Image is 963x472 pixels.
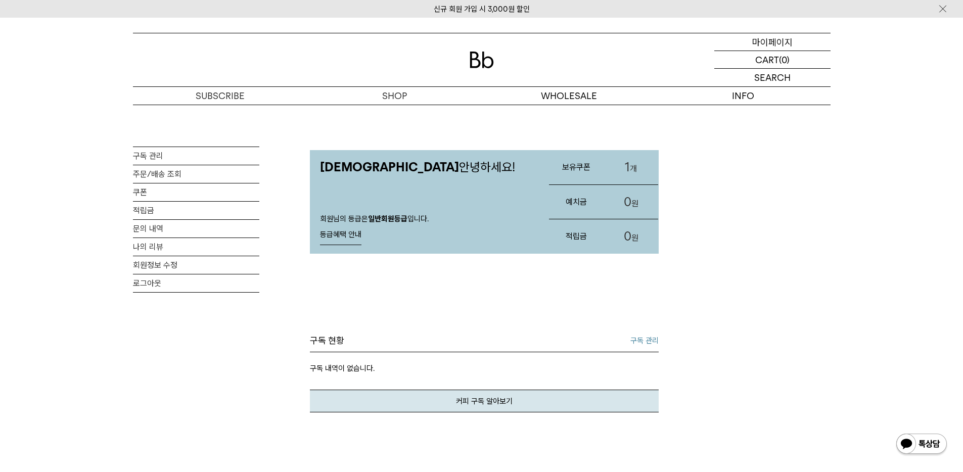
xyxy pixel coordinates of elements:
[133,165,259,183] a: 주문/배송 조회
[604,219,658,254] a: 0원
[482,87,656,105] p: WHOLESALE
[549,223,604,250] h3: 적립금
[630,335,659,347] a: 구독 관리
[133,220,259,238] a: 문의 내역
[604,185,658,219] a: 0원
[755,51,779,68] p: CART
[624,229,631,244] span: 0
[307,87,482,105] a: SHOP
[133,147,259,165] a: 구독 관리
[310,390,659,412] a: 커피 구독 알아보기
[624,195,631,209] span: 0
[133,238,259,256] a: 나의 리뷰
[133,274,259,292] a: 로그아웃
[895,433,948,457] img: 카카오톡 채널 1:1 채팅 버튼
[752,33,793,51] p: 마이페이지
[656,87,831,105] p: INFO
[714,51,831,69] a: CART (0)
[779,51,790,68] p: (0)
[310,150,539,184] p: 안녕하세요!
[549,188,604,215] h3: 예치금
[310,352,659,390] p: 구독 내역이 없습니다.
[320,160,459,174] strong: [DEMOGRAPHIC_DATA]
[368,214,407,223] strong: 일반회원등급
[434,5,530,14] a: 신규 회원 가입 시 3,000원 할인
[625,160,630,174] span: 1
[714,33,831,51] a: 마이페이지
[549,154,604,180] h3: 보유쿠폰
[310,204,539,254] div: 회원님의 등급은 입니다.
[754,69,791,86] p: SEARCH
[470,52,494,68] img: 로고
[320,225,361,245] a: 등급혜택 안내
[133,202,259,219] a: 적립금
[133,87,307,105] a: SUBSCRIBE
[133,183,259,201] a: 쿠폰
[604,150,658,184] a: 1개
[133,256,259,274] a: 회원정보 수정
[310,335,344,347] h3: 구독 현황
